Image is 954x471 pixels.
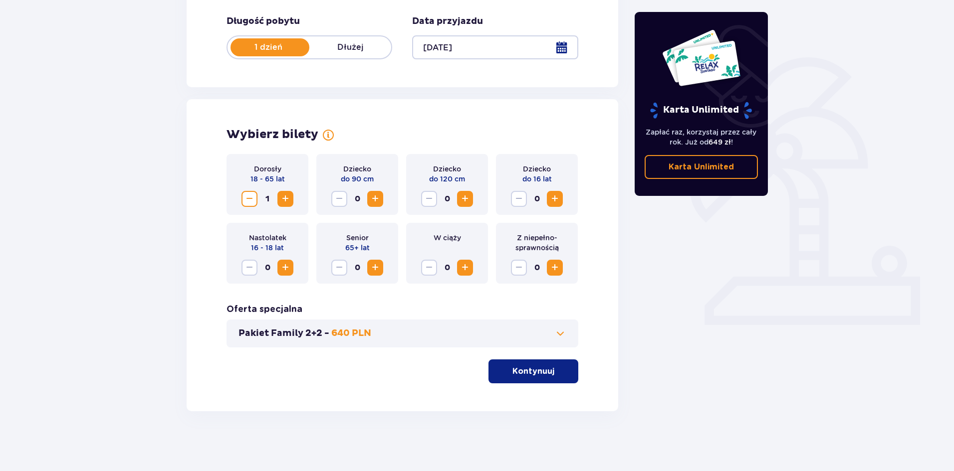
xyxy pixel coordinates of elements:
[259,191,275,207] span: 1
[457,260,473,276] button: Increase
[227,127,318,142] p: Wybierz bilety
[251,243,284,253] p: 16 - 18 lat
[349,191,365,207] span: 0
[547,191,563,207] button: Increase
[522,174,552,184] p: do 16 lat
[346,233,369,243] p: Senior
[649,102,753,119] p: Karta Unlimited
[529,191,545,207] span: 0
[238,327,566,339] button: Pakiet Family 2+2 -640 PLN
[250,174,285,184] p: 18 - 65 lat
[709,138,731,146] span: 649 zł
[227,304,302,315] p: Oferta specjalna
[511,260,527,276] button: Decrease
[433,164,461,174] p: Dziecko
[547,260,563,276] button: Increase
[367,260,383,276] button: Increase
[277,260,293,276] button: Increase
[439,260,455,276] span: 0
[349,260,365,276] span: 0
[238,327,329,339] p: Pakiet Family 2+2 -
[254,164,281,174] p: Dorosły
[412,15,483,27] p: Data przyjazdu
[421,260,437,276] button: Decrease
[343,164,371,174] p: Dziecko
[488,359,578,383] button: Kontynuuj
[259,260,275,276] span: 0
[434,233,461,243] p: W ciąży
[429,174,465,184] p: do 120 cm
[529,260,545,276] span: 0
[331,327,371,339] p: 640 PLN
[241,191,257,207] button: Decrease
[669,161,734,172] p: Karta Unlimited
[523,164,551,174] p: Dziecko
[331,260,347,276] button: Decrease
[511,191,527,207] button: Decrease
[645,155,758,179] a: Karta Unlimited
[241,260,257,276] button: Decrease
[367,191,383,207] button: Increase
[341,174,374,184] p: do 90 cm
[227,15,300,27] p: Długość pobytu
[421,191,437,207] button: Decrease
[345,243,370,253] p: 65+ lat
[504,233,570,253] p: Z niepełno­sprawnością
[439,191,455,207] span: 0
[331,191,347,207] button: Decrease
[645,127,758,147] p: Zapłać raz, korzystaj przez cały rok. Już od !
[249,233,286,243] p: Nastolatek
[512,366,554,377] p: Kontynuuj
[309,42,391,53] p: Dłużej
[277,191,293,207] button: Increase
[457,191,473,207] button: Increase
[228,42,309,53] p: 1 dzień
